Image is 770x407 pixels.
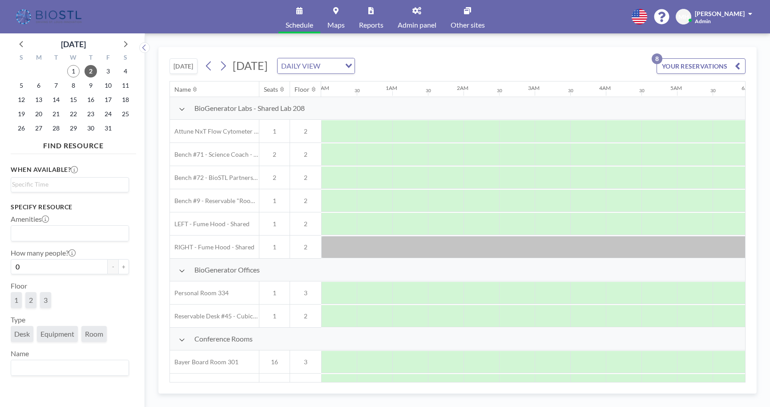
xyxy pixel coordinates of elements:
div: Search for option [278,58,355,73]
input: Search for option [323,60,340,72]
span: Conference Room 114 [170,381,237,389]
label: Type [11,315,25,324]
span: 2 [259,174,290,182]
span: Wednesday, October 29, 2025 [67,122,80,134]
span: Sunday, October 26, 2025 [15,122,28,134]
div: Floor [294,85,310,94]
span: 2 [290,243,321,251]
span: 1 [259,127,290,135]
span: Attune NxT Flow Cytometer - Bench #25 [170,127,259,135]
div: F [99,53,117,64]
span: Thursday, October 23, 2025 [85,108,97,120]
button: YOUR RESERVATIONS8 [657,58,746,74]
span: 2 [29,296,33,304]
span: Wednesday, October 22, 2025 [67,108,80,120]
span: 1 [259,243,290,251]
span: Equipment [40,330,74,338]
span: [DATE] [233,59,268,72]
span: Thursday, October 9, 2025 [85,79,97,92]
label: Amenities [11,215,49,224]
span: Saturday, October 11, 2025 [119,79,132,92]
span: 1 [259,220,290,228]
div: 30 [497,88,502,94]
div: 12AM [314,85,329,91]
span: 1 [14,296,18,304]
img: organization-logo [14,8,85,26]
span: 1 [290,381,321,389]
span: 2 [259,151,290,159]
span: Sunday, October 12, 2025 [15,94,28,106]
div: Search for option [11,226,129,241]
div: 1AM [386,85,397,91]
span: 1 [259,312,290,320]
div: 30 [355,88,360,94]
div: 4AM [599,85,611,91]
span: 1 [259,289,290,297]
span: Reports [359,21,383,28]
span: Conference Rooms [194,334,253,343]
button: - [108,259,118,274]
span: 1 [259,197,290,205]
span: Thursday, October 30, 2025 [85,122,97,134]
div: [DATE] [61,38,86,50]
button: + [118,259,129,274]
div: 30 [710,88,716,94]
div: 3AM [528,85,540,91]
div: 6AM [742,85,753,91]
span: Sunday, October 5, 2025 [15,79,28,92]
span: 3 [290,289,321,297]
div: T [82,53,99,64]
button: [DATE] [169,58,198,74]
span: Saturday, October 18, 2025 [119,94,132,106]
span: Friday, October 17, 2025 [102,94,114,106]
span: Tuesday, October 28, 2025 [50,122,62,134]
div: 30 [568,88,573,94]
div: Search for option [11,178,129,191]
h4: FIND RESOURCE [11,138,136,150]
span: Wednesday, October 1, 2025 [67,65,80,77]
span: Admin panel [398,21,436,28]
span: 2 [290,197,321,205]
span: Tuesday, October 7, 2025 [50,79,62,92]
div: Seats [264,85,278,94]
span: [PERSON_NAME] [695,10,745,17]
span: Monday, October 13, 2025 [32,94,45,106]
span: Bench #72 - BioSTL Partnerships & Apprenticeships Bench [170,174,259,182]
div: S [13,53,30,64]
span: Personal Room 334 [170,289,229,297]
span: Friday, October 3, 2025 [102,65,114,77]
span: Room [85,330,103,338]
span: Maps [327,21,345,28]
span: 2 [290,312,321,320]
span: Monday, October 6, 2025 [32,79,45,92]
span: DAILY VIEW [279,60,322,72]
span: Wednesday, October 8, 2025 [67,79,80,92]
span: Tuesday, October 14, 2025 [50,94,62,106]
div: Search for option [11,360,129,375]
div: 2AM [457,85,468,91]
span: Friday, October 10, 2025 [102,79,114,92]
span: Desk [14,330,30,338]
div: S [117,53,134,64]
span: Reservable Desk #45 - Cubicle Area (Office 206) [170,312,259,320]
span: Monday, October 20, 2025 [32,108,45,120]
div: Name [174,85,191,94]
h3: Specify resource [11,203,129,211]
div: T [48,53,65,64]
div: W [65,53,82,64]
span: Friday, October 31, 2025 [102,122,114,134]
span: LEFT - Fume Hood - Shared [170,220,250,228]
span: 2 [290,174,321,182]
input: Search for option [12,179,124,189]
input: Search for option [12,362,124,374]
span: Bench #9 - Reservable "RoomZilla" Bench [170,197,259,205]
span: BioGenerator Offices [194,265,260,274]
input: Search for option [12,228,124,239]
span: Thursday, October 16, 2025 [85,94,97,106]
div: 30 [639,88,645,94]
span: 3 [44,296,48,304]
span: 2 [290,220,321,228]
span: Admin [695,18,711,24]
label: How many people? [11,248,76,257]
label: Name [11,349,29,358]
